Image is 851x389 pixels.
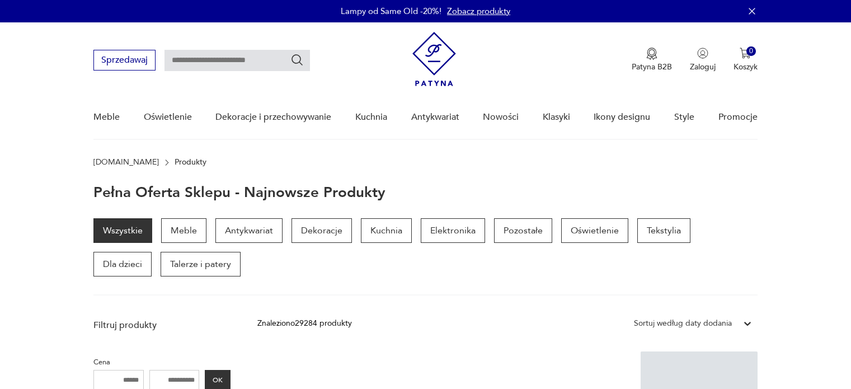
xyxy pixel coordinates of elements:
p: Filtruj produkty [93,319,231,331]
a: Ikona medaluPatyna B2B [632,48,672,72]
a: Oświetlenie [144,96,192,139]
div: Znaleziono 29284 produkty [257,317,352,330]
a: Antykwariat [411,96,459,139]
img: Patyna - sklep z meblami i dekoracjami vintage [412,32,456,86]
button: Zaloguj [690,48,716,72]
a: Talerze i patery [161,252,241,276]
a: Meble [93,96,120,139]
a: Oświetlenie [561,218,628,243]
a: Promocje [718,96,758,139]
a: Zobacz produkty [447,6,510,17]
a: Kuchnia [355,96,387,139]
a: Dekoracje [291,218,352,243]
a: Sprzedawaj [93,57,156,65]
p: Patyna B2B [632,62,672,72]
a: Ikony designu [594,96,650,139]
a: Dekoracje i przechowywanie [215,96,331,139]
img: Ikona medalu [646,48,657,60]
button: Szukaj [290,53,304,67]
a: Kuchnia [361,218,412,243]
button: Patyna B2B [632,48,672,72]
a: Wszystkie [93,218,152,243]
p: Zaloguj [690,62,716,72]
a: Klasyki [543,96,570,139]
button: 0Koszyk [734,48,758,72]
p: Lampy od Same Old -20%! [341,6,441,17]
a: Elektronika [421,218,485,243]
a: Nowości [483,96,519,139]
a: Antykwariat [215,218,283,243]
a: Meble [161,218,206,243]
img: Ikona koszyka [740,48,751,59]
button: Sprzedawaj [93,50,156,71]
p: Koszyk [734,62,758,72]
a: Pozostałe [494,218,552,243]
h1: Pełna oferta sklepu - najnowsze produkty [93,185,385,200]
img: Ikonka użytkownika [697,48,708,59]
a: Tekstylia [637,218,690,243]
p: Cena [93,356,231,368]
p: Produkty [175,158,206,167]
div: Sortuj według daty dodania [634,317,732,330]
div: 0 [746,46,756,56]
a: Style [674,96,694,139]
a: Dla dzieci [93,252,152,276]
a: [DOMAIN_NAME] [93,158,159,167]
